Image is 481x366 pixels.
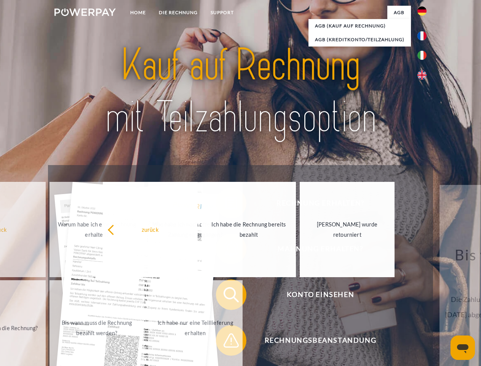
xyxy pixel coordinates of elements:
iframe: Schaltfläche zum Öffnen des Messaging-Fensters [451,335,475,360]
button: Rechnungsbeanstandung [216,325,414,356]
img: title-powerpay_de.svg [73,37,408,146]
a: agb [387,6,411,19]
img: en [417,71,427,80]
div: Warum habe ich eine Rechnung erhalten? [54,219,140,240]
img: de [417,6,427,16]
a: AGB (Kauf auf Rechnung) [308,19,411,33]
img: fr [417,31,427,40]
a: Home [124,6,152,19]
div: Ich habe die Rechnung bereits bezahlt [206,219,292,240]
span: Rechnungsbeanstandung [227,325,414,356]
img: it [417,51,427,60]
div: Bis wann muss die Rechnung bezahlt werden? [54,318,140,338]
div: Ich habe nur eine Teillieferung erhalten [153,318,238,338]
button: Konto einsehen [216,279,414,310]
div: [PERSON_NAME] wurde retourniert [304,219,390,240]
a: AGB (Kreditkonto/Teilzahlung) [308,33,411,47]
div: zurück [107,224,193,234]
span: Konto einsehen [227,279,414,310]
a: SUPPORT [204,6,240,19]
img: logo-powerpay-white.svg [54,8,116,16]
a: DIE RECHNUNG [152,6,204,19]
